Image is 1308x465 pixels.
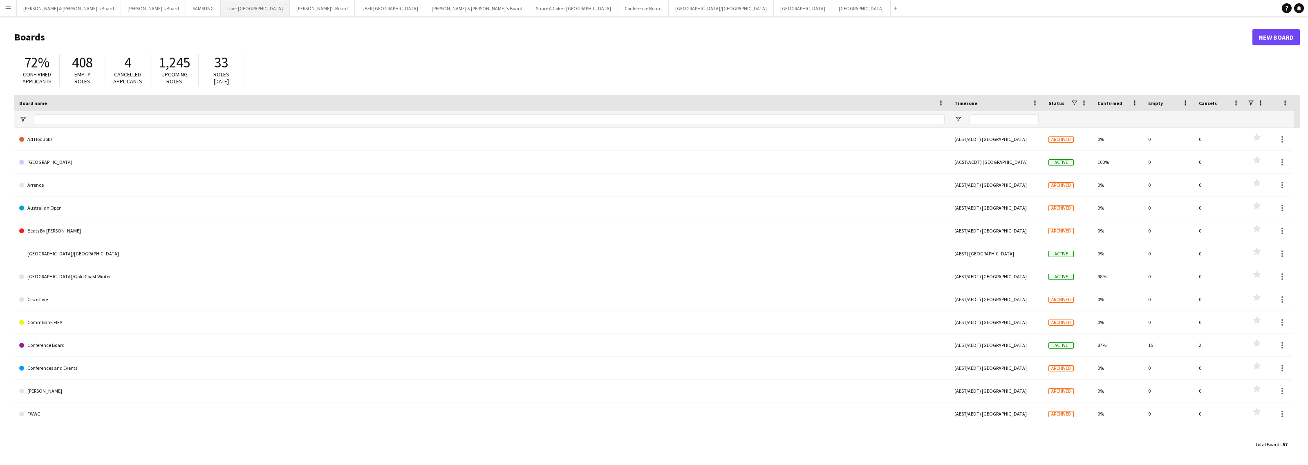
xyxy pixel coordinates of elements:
div: (AEST/AEDT) [GEOGRAPHIC_DATA] [950,219,1044,242]
button: Conference Board [618,0,669,16]
span: Board name [19,100,47,106]
span: Archived [1048,297,1074,303]
button: [PERSON_NAME] & [PERSON_NAME]'s Board [17,0,121,16]
button: Uber [GEOGRAPHIC_DATA] [221,0,290,16]
button: SAMSUNG [186,0,221,16]
span: 1,245 [159,54,190,72]
div: 0% [1093,425,1143,448]
div: (AEST/AEDT) [GEOGRAPHIC_DATA] [950,265,1044,288]
div: 0 [1143,219,1194,242]
div: 0 [1194,242,1245,265]
div: (AEST/AEDT) [GEOGRAPHIC_DATA] [950,402,1044,425]
a: Ad Hoc Jobs [19,128,945,151]
div: 0 [1194,128,1245,150]
a: [GEOGRAPHIC_DATA] [19,151,945,174]
span: 33 [214,54,228,72]
div: 0 [1143,402,1194,425]
div: 100% [1093,151,1143,173]
a: Conference Board [19,334,945,357]
div: 0% [1093,197,1143,219]
span: Cancelled applicants [113,71,142,85]
span: Empty roles [74,71,90,85]
input: Board name Filter Input [34,114,945,124]
span: Roles [DATE] [213,71,229,85]
div: 0% [1093,380,1143,402]
span: Archived [1048,182,1074,188]
span: Archived [1048,365,1074,371]
div: 0 [1194,311,1245,333]
div: 0 [1143,311,1194,333]
div: 0% [1093,242,1143,265]
button: Share A Coke - [GEOGRAPHIC_DATA] [529,0,618,16]
a: [PERSON_NAME] [19,380,945,402]
span: Total Boards [1255,441,1281,447]
a: New Board [1252,29,1300,45]
div: (AEST/AEDT) [GEOGRAPHIC_DATA] [950,128,1044,150]
span: Archived [1048,388,1074,394]
div: 0 [1143,197,1194,219]
a: FWWC [19,402,945,425]
a: [GEOGRAPHIC_DATA]/Gold Coast Winter [19,265,945,288]
a: [GEOGRAPHIC_DATA]/[GEOGRAPHIC_DATA] [19,242,945,265]
a: Hayanah [19,425,945,448]
div: 0 [1194,357,1245,379]
button: UBER [GEOGRAPHIC_DATA] [355,0,425,16]
div: 0 [1194,402,1245,425]
div: 0 [1143,242,1194,265]
div: 0% [1093,288,1143,311]
span: Empty [1148,100,1163,106]
div: 0 [1194,151,1245,173]
div: (AEST/AEDT) [GEOGRAPHIC_DATA] [950,425,1044,448]
div: 15 [1143,334,1194,356]
a: Cisco Live [19,288,945,311]
span: Active [1048,251,1074,257]
button: Open Filter Menu [954,116,962,123]
span: Active [1048,159,1074,165]
button: Open Filter Menu [19,116,27,123]
div: 0% [1093,357,1143,379]
div: 0 [1143,265,1194,288]
div: 0% [1093,174,1143,196]
a: Australian Open [19,197,945,219]
div: 0 [1194,265,1245,288]
a: Arrence [19,174,945,197]
div: (AEST/AEDT) [GEOGRAPHIC_DATA] [950,357,1044,379]
div: (AEST) [GEOGRAPHIC_DATA] [950,242,1044,265]
span: Status [1048,100,1064,106]
div: 0% [1093,219,1143,242]
div: 0% [1093,311,1143,333]
div: (AEST/AEDT) [GEOGRAPHIC_DATA] [950,197,1044,219]
div: 0 [1194,380,1245,402]
span: Timezone [954,100,977,106]
div: 0 [1143,288,1194,311]
div: (AEST/AEDT) [GEOGRAPHIC_DATA] [950,174,1044,196]
span: Upcoming roles [161,71,188,85]
div: 87% [1093,334,1143,356]
div: (AEST/AEDT) [GEOGRAPHIC_DATA] [950,288,1044,311]
button: [PERSON_NAME] & [PERSON_NAME]'s Board [425,0,529,16]
span: Archived [1048,136,1074,143]
div: 0 [1143,151,1194,173]
div: 0% [1093,128,1143,150]
div: 0 [1143,128,1194,150]
div: 2 [1194,334,1245,356]
div: 0 [1143,380,1194,402]
span: 57 [1283,441,1288,447]
button: [GEOGRAPHIC_DATA] [774,0,832,16]
div: 0 [1194,219,1245,242]
div: 0 [1194,174,1245,196]
a: Beats By [PERSON_NAME] [19,219,945,242]
span: Active [1048,342,1074,349]
span: Confirmed applicants [22,71,52,85]
input: Timezone Filter Input [969,114,1039,124]
span: Archived [1048,411,1074,417]
div: 98% [1093,265,1143,288]
div: (AEST/AEDT) [GEOGRAPHIC_DATA] [950,311,1044,333]
div: 0 [1143,174,1194,196]
span: Archived [1048,320,1074,326]
span: Archived [1048,228,1074,234]
div: (ACST/ACDT) [GEOGRAPHIC_DATA] [950,151,1044,173]
div: 0% [1093,402,1143,425]
a: CommBank FIFA [19,311,945,334]
h1: Boards [14,31,1252,43]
